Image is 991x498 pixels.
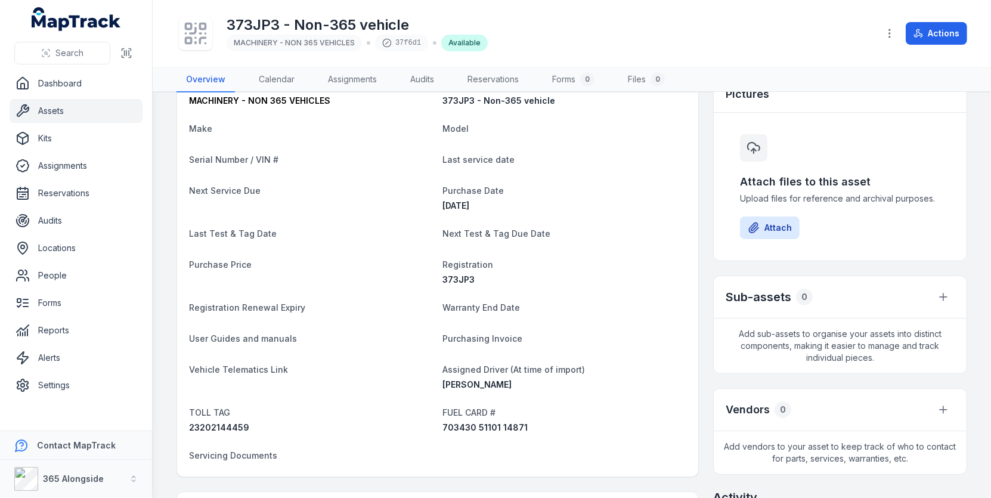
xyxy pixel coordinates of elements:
[442,200,469,211] span: [DATE]
[189,259,252,270] span: Purchase Price
[726,401,770,418] h3: Vendors
[189,422,249,432] span: 23202144459
[442,364,585,375] span: Assigned Driver (At time of import)
[906,22,967,45] button: Actions
[740,216,800,239] button: Attach
[375,35,428,51] div: 37f6d1
[10,318,143,342] a: Reports
[189,228,277,239] span: Last Test & Tag Date
[442,154,515,165] span: Last service date
[740,174,940,190] h3: Attach files to this asset
[442,379,512,389] span: [PERSON_NAME]
[458,67,528,92] a: Reservations
[442,302,520,313] span: Warranty End Date
[10,126,143,150] a: Kits
[234,38,355,47] span: MACHINERY - NON 365 VEHICLES
[189,95,330,106] span: MACHINERY - NON 365 VEHICLES
[189,333,297,344] span: User Guides and manuals
[726,289,791,305] h2: Sub-assets
[10,291,143,315] a: Forms
[189,364,288,375] span: Vehicle Telematics Link
[14,42,110,64] button: Search
[189,123,212,134] span: Make
[442,185,504,196] span: Purchase Date
[32,7,121,31] a: MapTrack
[55,47,83,59] span: Search
[714,318,967,373] span: Add sub-assets to organise your assets into distinct components, making it easier to manage and t...
[43,474,104,484] strong: 365 Alongside
[442,407,495,417] span: FUEL CARD #
[543,67,604,92] a: Forms0
[726,86,769,103] h3: Pictures
[318,67,386,92] a: Assignments
[618,67,674,92] a: Files0
[10,154,143,178] a: Assignments
[10,236,143,260] a: Locations
[10,181,143,205] a: Reservations
[189,407,230,417] span: TOLL TAG
[37,440,116,450] strong: Contact MapTrack
[714,431,967,474] span: Add vendors to your asset to keep track of who to contact for parts, services, warranties, etc.
[189,154,278,165] span: Serial Number / VIN #
[651,72,665,86] div: 0
[189,450,277,460] span: Servicing Documents
[442,274,475,284] span: 373JP3
[10,346,143,370] a: Alerts
[442,228,550,239] span: Next Test & Tag Due Date
[775,401,791,418] div: 0
[10,209,143,233] a: Audits
[442,123,469,134] span: Model
[442,95,555,106] span: 373JP3 - Non-365 vehicle
[227,16,488,35] h1: 373JP3 - Non-365 vehicle
[580,72,594,86] div: 0
[249,67,304,92] a: Calendar
[10,373,143,397] a: Settings
[189,185,261,196] span: Next Service Due
[442,259,493,270] span: Registration
[740,193,940,205] span: Upload files for reference and archival purposes.
[442,333,522,344] span: Purchasing Invoice
[10,72,143,95] a: Dashboard
[10,264,143,287] a: People
[441,35,488,51] div: Available
[442,200,469,211] time: 21/03/2024, 11:00:00 am
[401,67,444,92] a: Audits
[10,99,143,123] a: Assets
[796,289,813,305] div: 0
[442,422,528,432] span: 703430 51101 14871
[176,67,235,92] a: Overview
[189,302,305,313] span: Registration Renewal Expiry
